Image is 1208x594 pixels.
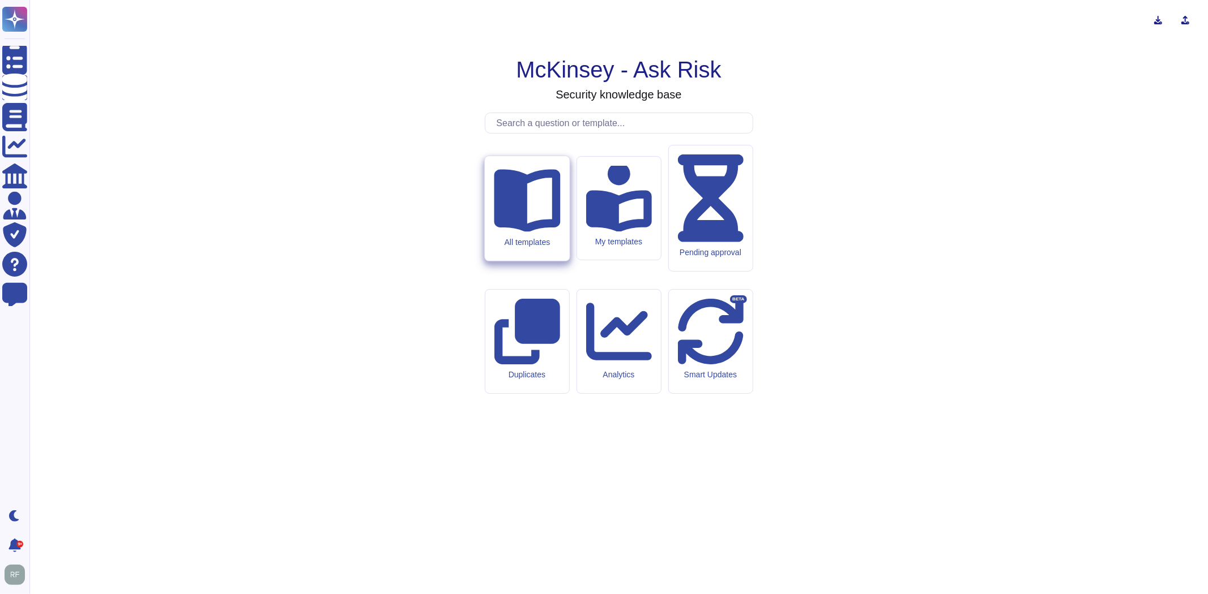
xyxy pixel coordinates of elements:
div: BETA [730,295,746,303]
h3: Security knowledge base [556,88,681,101]
input: Search a question or template... [491,113,753,133]
div: Duplicates [494,370,560,380]
div: Pending approval [678,248,744,257]
div: Smart Updates [678,370,744,380]
div: My templates [586,237,652,247]
h1: McKinsey - Ask Risk [516,56,721,83]
img: user [5,565,25,585]
button: user [2,562,33,587]
div: Analytics [586,370,652,380]
div: 9+ [16,541,23,548]
div: All templates [494,237,560,247]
